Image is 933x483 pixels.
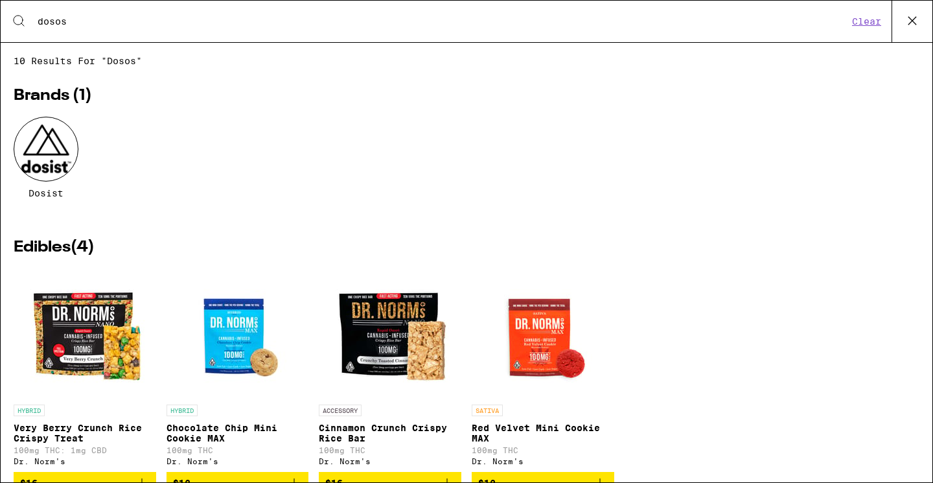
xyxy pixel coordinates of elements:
p: 100mg THC [167,446,309,454]
p: 100mg THC: 1mg CBD [14,446,156,454]
img: Dr. Norm's - Chocolate Chip Mini Cookie MAX [172,268,302,398]
span: Dosist [29,188,63,198]
span: Hi. Need any help? [8,9,93,19]
div: Dr. Norm's [319,457,461,465]
p: ACCESSORY [319,405,362,416]
a: Open page for Chocolate Chip Mini Cookie MAX from Dr. Norm's [167,268,309,472]
a: Open page for Cinnamon Crunch Crispy Rice Bar from Dr. Norm's [319,268,461,472]
div: Dr. Norm's [14,457,156,465]
a: Open page for Red Velvet Mini Cookie MAX from Dr. Norm's [472,268,614,472]
p: 100mg THC [319,446,461,454]
img: Dr. Norm's - Very Berry Crunch Rice Crispy Treat [20,268,150,398]
input: Search for products & categories [37,16,848,27]
p: SATIVA [472,405,503,416]
span: 10 results for "dosos" [14,56,919,66]
img: Dr. Norm's - Cinnamon Crunch Crispy Rice Bar [325,268,455,398]
h2: Edibles ( 4 ) [14,240,919,255]
p: HYBRID [14,405,45,416]
p: 100mg THC [472,446,614,454]
img: Dr. Norm's - Red Velvet Mini Cookie MAX [478,268,608,398]
button: Clear [848,16,885,27]
div: Dr. Norm's [167,457,309,465]
p: Very Berry Crunch Rice Crispy Treat [14,423,156,443]
p: Chocolate Chip Mini Cookie MAX [167,423,309,443]
p: Red Velvet Mini Cookie MAX [472,423,614,443]
h2: Brands ( 1 ) [14,88,919,104]
p: HYBRID [167,405,198,416]
p: Cinnamon Crunch Crispy Rice Bar [319,423,461,443]
div: Dr. Norm's [472,457,614,465]
a: Open page for Very Berry Crunch Rice Crispy Treat from Dr. Norm's [14,268,156,472]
